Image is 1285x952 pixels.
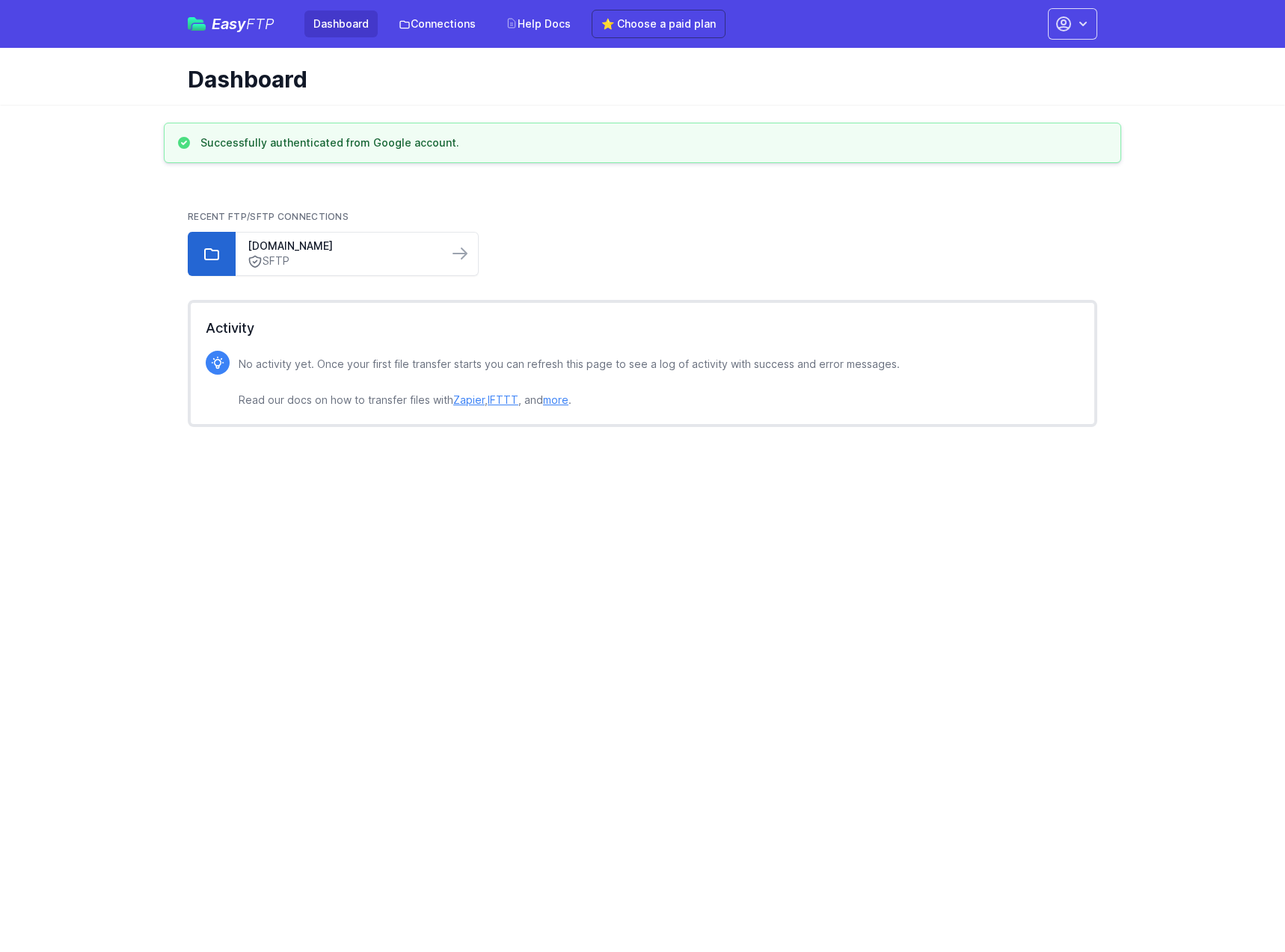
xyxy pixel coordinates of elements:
[239,355,900,409] p: No activity yet. Once your first file transfer starts you can refresh this page to see a log of a...
[212,16,275,31] span: Easy
[246,15,275,33] span: FTP
[592,10,726,38] a: ⭐ Choose a paid plan
[497,10,580,37] a: Help Docs
[304,10,378,37] a: Dashboard
[206,318,1079,339] h2: Activity
[488,393,518,406] a: IFTTT
[188,66,1085,93] h1: Dashboard
[188,16,275,31] a: EasyFTP
[248,239,436,254] a: [DOMAIN_NAME]
[188,211,1097,223] h2: Recent FTP/SFTP Connections
[453,393,485,406] a: Zapier
[188,17,206,31] img: easyftp_logo.png
[200,135,459,150] h3: Successfully authenticated from Google account.
[390,10,485,37] a: Connections
[543,393,568,406] a: more
[248,254,436,269] a: SFTP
